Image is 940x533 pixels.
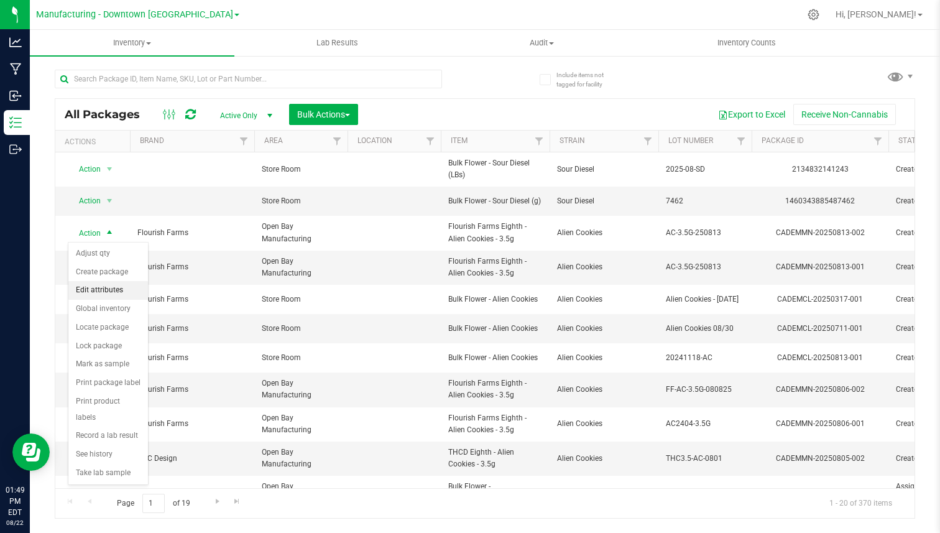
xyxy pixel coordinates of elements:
[68,392,148,427] li: Print product labels
[448,378,542,401] span: Flourish Farms Eighth - Alien Cookies - 3.5g
[666,261,744,273] span: AC-3.5G-250813
[644,30,849,56] a: Inventory Counts
[264,136,283,145] a: Area
[666,227,744,239] span: AC-3.5G-250813
[9,63,22,75] inline-svg: Manufacturing
[420,131,441,152] a: Filter
[731,131,752,152] a: Filter
[102,192,118,210] span: select
[557,323,651,335] span: Alien Cookies
[9,143,22,155] inline-svg: Outbound
[806,9,821,21] div: Manage settings
[36,9,233,20] span: Manufacturing - Downtown [GEOGRAPHIC_DATA]
[666,195,744,207] span: 7462
[262,195,340,207] span: Store Room
[68,263,148,282] li: Create package
[68,374,148,392] li: Print package label
[297,109,350,119] span: Bulk Actions
[448,221,542,244] span: Flourish Farms Eighth - Alien Cookies - 3.5g
[666,164,744,175] span: 2025-08-SD
[448,157,542,181] span: Bulk Flower - Sour Diesel (LBs)
[750,453,890,465] div: CADEMMN-20250805-002
[9,36,22,49] inline-svg: Analytics
[208,494,226,511] a: Go to the next page
[142,494,165,513] input: 1
[668,136,713,145] a: Lot Number
[666,323,744,335] span: Alien Cookies 08/30
[68,192,101,210] span: Action
[30,37,234,49] span: Inventory
[819,494,902,512] span: 1 - 20 of 370 items
[557,453,651,465] span: Alien Cookies
[234,30,439,56] a: Lab Results
[557,294,651,305] span: Alien Cookies
[137,453,247,465] span: THC Design
[750,164,890,175] div: 2134832141243
[357,136,392,145] a: Location
[137,352,247,364] span: Flourish Farms
[262,352,340,364] span: Store Room
[9,90,22,102] inline-svg: Inbound
[68,244,148,263] li: Adjust qty
[262,412,340,436] span: Open Bay Manufacturing
[557,487,651,499] span: [PERSON_NAME] OG
[448,294,542,305] span: Bulk Flower - Alien Cookies
[557,352,651,364] span: Alien Cookies
[750,323,890,335] div: CADEMCL-20250711-001
[440,30,644,56] a: Audit
[30,30,234,56] a: Inventory
[327,131,348,152] a: Filter
[448,195,542,207] span: Bulk Flower - Sour Diesel (g)
[440,37,643,49] span: Audit
[448,447,542,470] span: THCD Eighth - Alien Cookies - 3.5g
[289,104,358,125] button: Bulk Actions
[102,160,118,178] span: select
[12,433,50,471] iframe: Resource center
[106,494,200,513] span: Page of 19
[448,256,542,279] span: Flourish Farms Eighth - Alien Cookies - 3.5g
[140,136,164,145] a: Brand
[68,225,101,242] span: Action
[666,294,744,305] span: Alien Cookies - [DATE]
[762,136,804,145] a: Package ID
[750,418,890,430] div: CADEMMN-20250806-001
[68,464,148,483] li: Take lab sample
[836,9,916,19] span: Hi, [PERSON_NAME]!
[137,487,247,499] span: Flourish Farms
[666,352,744,364] span: 20241118-AC
[750,352,890,364] div: CADEMCL-20250813-001
[793,104,896,125] button: Receive Non-Cannabis
[6,518,24,527] p: 08/22
[137,384,247,396] span: Flourish Farms
[750,384,890,396] div: CADEMMN-20250806-002
[898,136,925,145] a: Status
[666,453,744,465] span: THC3.5-AC-0801
[750,294,890,305] div: CADEMCL-20250317-001
[560,136,585,145] a: Strain
[262,323,340,335] span: Store Room
[529,131,550,152] a: Filter
[68,355,148,374] li: Mark as sample
[666,487,744,499] span: BKOG2402
[68,300,148,318] li: Global inventory
[262,164,340,175] span: Store Room
[262,294,340,305] span: Store Room
[638,131,658,152] a: Filter
[65,108,152,121] span: All Packages
[557,261,651,273] span: Alien Cookies
[234,131,254,152] a: Filter
[448,481,542,504] span: Bulk Flower - [PERSON_NAME] OG
[750,487,890,499] div: CADEMMN-20250805-001
[262,447,340,470] span: Open Bay Manufacturing
[750,261,890,273] div: CADEMMN-20250813-001
[666,384,744,396] span: FF-AC-3.5G-080825
[750,195,890,207] div: 1460343885487462
[300,37,375,49] span: Lab Results
[262,378,340,401] span: Open Bay Manufacturing
[701,37,793,49] span: Inventory Counts
[68,337,148,356] li: Lock package
[68,427,148,445] li: Record a lab result
[68,160,101,178] span: Action
[557,164,651,175] span: Sour Diesel
[102,225,118,242] span: select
